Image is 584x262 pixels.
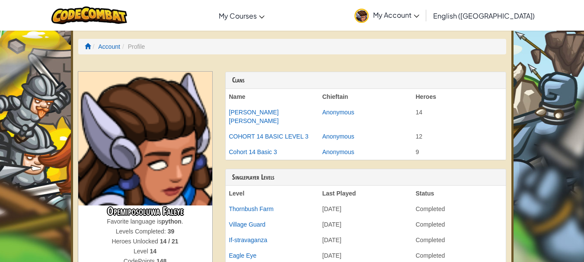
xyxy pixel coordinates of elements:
[412,186,506,201] th: Status
[229,205,274,212] a: Thornbush Farm
[319,89,412,104] th: Chieftain
[412,89,506,104] th: Heroes
[232,76,499,84] h3: Clans
[120,42,145,51] li: Profile
[229,133,309,140] a: COHORT 14 BASIC LEVEL 3
[168,228,175,235] strong: 39
[226,89,319,104] th: Name
[433,11,535,20] span: English ([GEOGRAPHIC_DATA])
[229,109,279,124] a: [PERSON_NAME] [PERSON_NAME]
[150,248,156,255] strong: 14
[354,9,369,23] img: avatar
[412,104,506,129] td: 14
[322,133,354,140] a: Anonymous
[319,232,412,248] td: [DATE]
[350,2,424,29] a: My Account
[161,218,182,225] strong: python
[319,201,412,217] td: [DATE]
[429,4,539,27] a: English ([GEOGRAPHIC_DATA])
[229,252,257,259] a: Eagle Eye
[322,109,354,116] a: Anonymous
[319,186,412,201] th: Last Played
[412,201,506,217] td: Completed
[134,248,150,255] span: Level
[116,228,168,235] span: Levels Completed:
[412,129,506,144] td: 12
[219,11,257,20] span: My Courses
[214,4,269,27] a: My Courses
[412,232,506,248] td: Completed
[322,148,354,155] a: Anonymous
[412,217,506,232] td: Completed
[112,238,160,245] span: Heroes Unlocked
[78,205,212,217] h3: Opemiposoluwa Faleye
[229,221,266,228] a: Village Guard
[182,218,183,225] span: .
[98,43,120,50] a: Account
[229,237,268,243] a: If-stravaganza
[232,174,499,181] h3: Singleplayer Levels
[229,148,277,155] a: Cohort 14 Basic 3
[319,217,412,232] td: [DATE]
[373,10,419,19] span: My Account
[51,6,127,24] img: CodeCombat logo
[160,238,179,245] strong: 14 / 21
[412,144,506,160] td: 9
[226,186,319,201] th: Level
[107,218,161,225] span: Favorite language is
